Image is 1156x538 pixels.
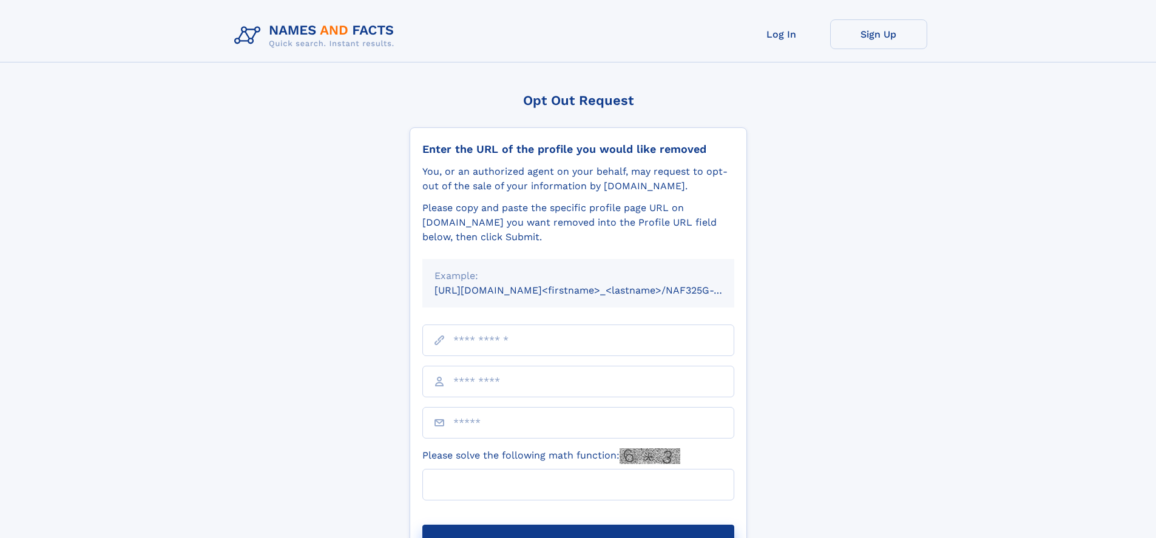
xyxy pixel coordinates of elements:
[229,19,404,52] img: Logo Names and Facts
[422,201,734,244] div: Please copy and paste the specific profile page URL on [DOMAIN_NAME] you want removed into the Pr...
[434,269,722,283] div: Example:
[434,284,757,296] small: [URL][DOMAIN_NAME]<firstname>_<lastname>/NAF325G-xxxxxxxx
[733,19,830,49] a: Log In
[422,164,734,193] div: You, or an authorized agent on your behalf, may request to opt-out of the sale of your informatio...
[410,93,747,108] div: Opt Out Request
[422,448,680,464] label: Please solve the following math function:
[830,19,927,49] a: Sign Up
[422,143,734,156] div: Enter the URL of the profile you would like removed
